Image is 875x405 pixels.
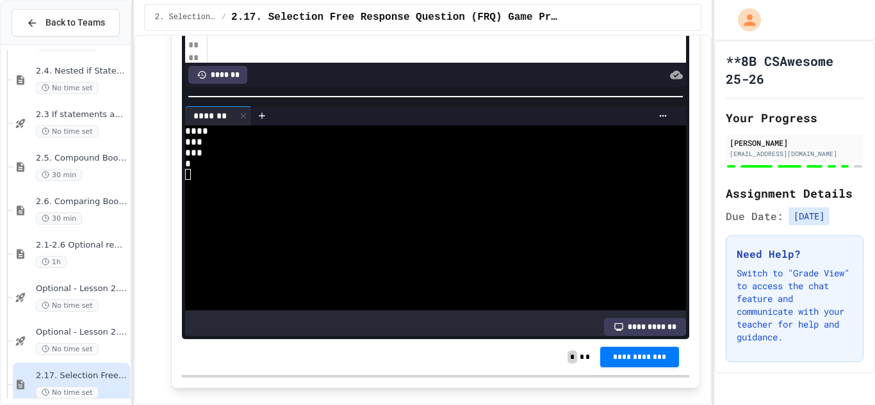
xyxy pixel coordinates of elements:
[36,386,99,399] span: No time set
[737,246,853,262] h3: Need Help?
[36,370,127,381] span: 2.17. Selection Free Response Question (FRQ) Game Practice (2.1-2.6)
[737,267,853,344] p: Switch to "Grade View" to access the chat feature and communicate with your teacher for help and ...
[36,196,127,207] span: 2.6. Comparing Boolean Expressions ([PERSON_NAME] Laws)
[726,184,863,202] h2: Assignment Details
[231,10,559,25] span: 2.17. Selection Free Response Question (FRQ) Game Practice (2.1-2.6)
[36,327,127,338] span: Optional - Lesson 2.6 Quiz
[726,209,783,224] span: Due Date:
[36,256,67,268] span: 1h
[36,240,127,251] span: 2.1-2.6 Optional review slides
[36,109,127,120] span: 2.3 If statements and Control Flow - Quiz
[36,66,127,77] span: 2.4. Nested if Statements
[36,343,99,355] span: No time set
[222,12,226,22] span: /
[726,52,863,88] h1: **8B CSAwesome 25-26
[36,153,127,164] span: 2.5. Compound Boolean Expressions
[36,125,99,138] span: No time set
[12,9,120,36] button: Back to Teams
[726,109,863,127] h2: Your Progress
[789,207,830,225] span: [DATE]
[730,149,860,159] div: [EMAIL_ADDRESS][DOMAIN_NAME]
[36,82,99,94] span: No time set
[155,12,217,22] span: 2. Selection and Iteration
[730,137,860,148] div: [PERSON_NAME]
[36,283,127,294] span: Optional - Lesson 2.5 Quiz
[36,299,99,312] span: No time set
[724,5,764,35] div: My Account
[36,212,82,225] span: 30 min
[36,169,82,181] span: 30 min
[45,16,105,29] span: Back to Teams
